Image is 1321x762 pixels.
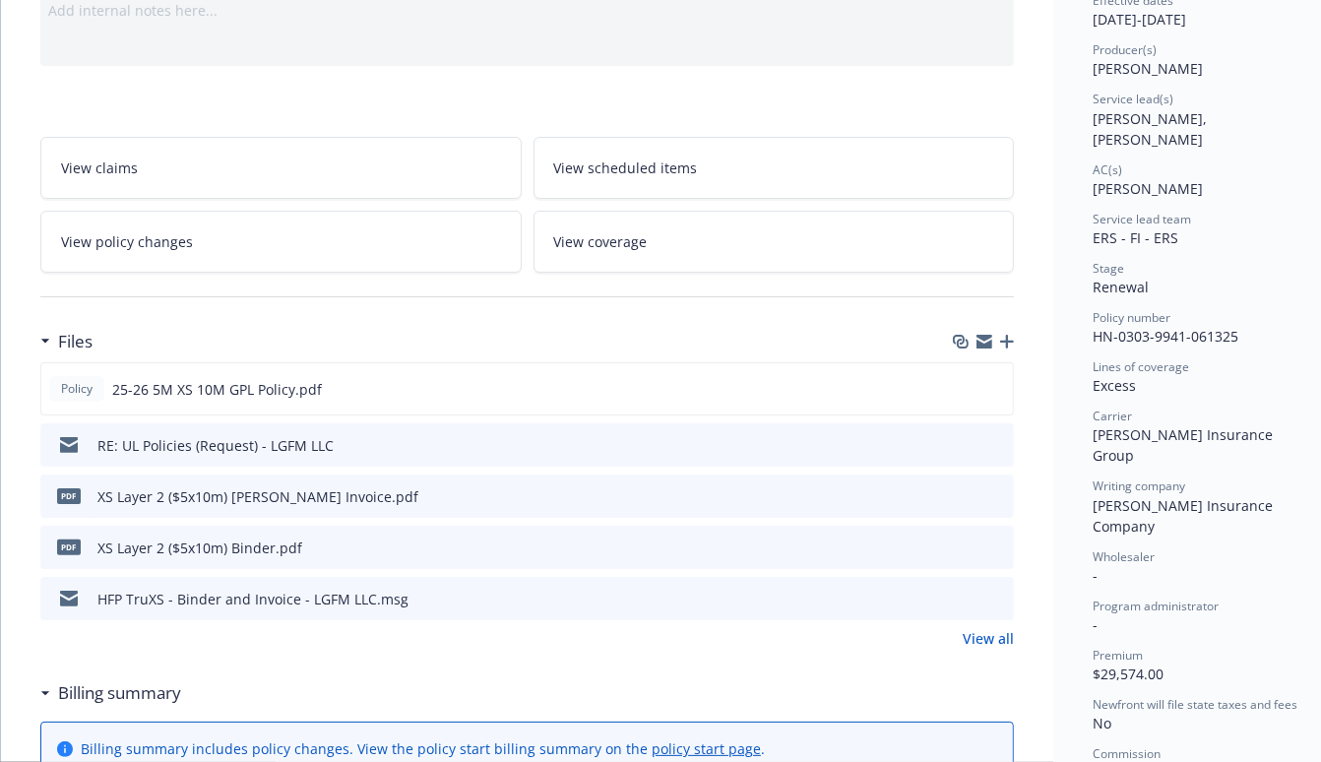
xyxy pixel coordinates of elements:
span: Stage [1093,260,1124,277]
h3: Billing summary [58,680,181,706]
span: Service lead(s) [1093,91,1173,107]
span: Producer(s) [1093,41,1157,58]
a: View all [963,628,1014,649]
a: View policy changes [40,211,522,273]
span: HN-0303-9941-061325 [1093,327,1238,346]
span: 25-26 5M XS 10M GPL Policy.pdf [112,379,322,400]
span: Wholesaler [1093,548,1155,565]
div: XS Layer 2 ($5x10m) Binder.pdf [97,538,302,558]
span: pdf [57,488,81,503]
span: View coverage [554,231,648,252]
span: Premium [1093,647,1143,664]
span: View scheduled items [554,158,698,178]
span: Renewal [1093,278,1149,296]
div: Files [40,329,93,354]
span: Policy [57,380,96,398]
button: download file [957,435,973,456]
button: download file [957,486,973,507]
button: preview file [988,486,1006,507]
a: policy start page [652,739,761,758]
span: Lines of coverage [1093,358,1189,375]
span: [PERSON_NAME] [1093,179,1203,198]
a: View coverage [534,211,1015,273]
span: No [1093,714,1111,732]
span: Service lead team [1093,211,1191,227]
span: AC(s) [1093,161,1122,178]
div: HFP TruXS - Binder and Invoice - LGFM LLC.msg [97,589,409,609]
span: Commission [1093,745,1161,762]
div: RE: UL Policies (Request) - LGFM LLC [97,435,334,456]
button: preview file [988,435,1006,456]
span: - [1093,566,1098,585]
div: Excess [1093,375,1313,396]
span: pdf [57,540,81,554]
button: preview file [987,379,1005,400]
h3: Files [58,329,93,354]
span: Writing company [1093,477,1185,494]
span: Newfront will file state taxes and fees [1093,696,1297,713]
span: [PERSON_NAME], [PERSON_NAME] [1093,109,1211,149]
div: XS Layer 2 ($5x10m) [PERSON_NAME] Invoice.pdf [97,486,418,507]
span: Carrier [1093,408,1132,424]
span: Policy number [1093,309,1170,326]
button: download file [956,379,972,400]
div: Billing summary includes policy changes. View the policy start billing summary on the . [81,738,765,759]
span: [PERSON_NAME] [1093,59,1203,78]
span: $29,574.00 [1093,665,1164,683]
a: View scheduled items [534,137,1015,199]
span: [PERSON_NAME] Insurance Company [1093,496,1277,536]
span: - [1093,615,1098,634]
button: preview file [988,589,1006,609]
div: Billing summary [40,680,181,706]
button: download file [957,589,973,609]
span: View policy changes [61,231,193,252]
a: View claims [40,137,522,199]
span: View claims [61,158,138,178]
button: download file [957,538,973,558]
span: ERS - FI - ERS [1093,228,1178,247]
span: [PERSON_NAME] Insurance Group [1093,425,1277,465]
span: Program administrator [1093,598,1219,614]
button: preview file [988,538,1006,558]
